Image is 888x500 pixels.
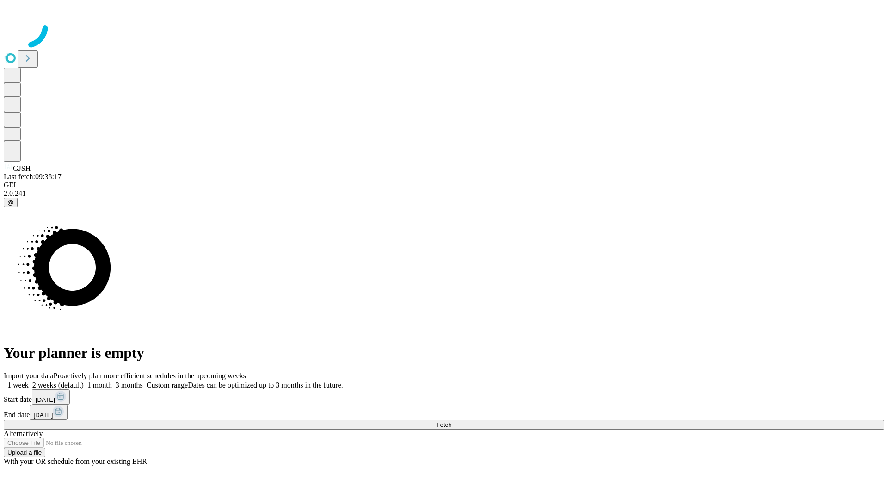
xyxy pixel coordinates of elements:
[33,412,53,419] span: [DATE]
[4,181,884,189] div: GEI
[87,381,112,389] span: 1 month
[147,381,188,389] span: Custom range
[7,381,29,389] span: 1 week
[13,164,31,172] span: GJSH
[32,381,84,389] span: 2 weeks (default)
[4,430,43,437] span: Alternatively
[4,389,884,405] div: Start date
[36,396,55,403] span: [DATE]
[4,372,54,380] span: Import your data
[4,189,884,198] div: 2.0.241
[54,372,248,380] span: Proactively plan more efficient schedules in the upcoming weeks.
[116,381,143,389] span: 3 months
[30,405,68,420] button: [DATE]
[7,199,14,206] span: @
[4,198,18,207] button: @
[4,457,147,465] span: With your OR schedule from your existing EHR
[4,448,45,457] button: Upload a file
[4,420,884,430] button: Fetch
[4,344,884,362] h1: Your planner is empty
[436,421,451,428] span: Fetch
[4,173,62,181] span: Last fetch: 09:38:17
[4,405,884,420] div: End date
[32,389,70,405] button: [DATE]
[188,381,343,389] span: Dates can be optimized up to 3 months in the future.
